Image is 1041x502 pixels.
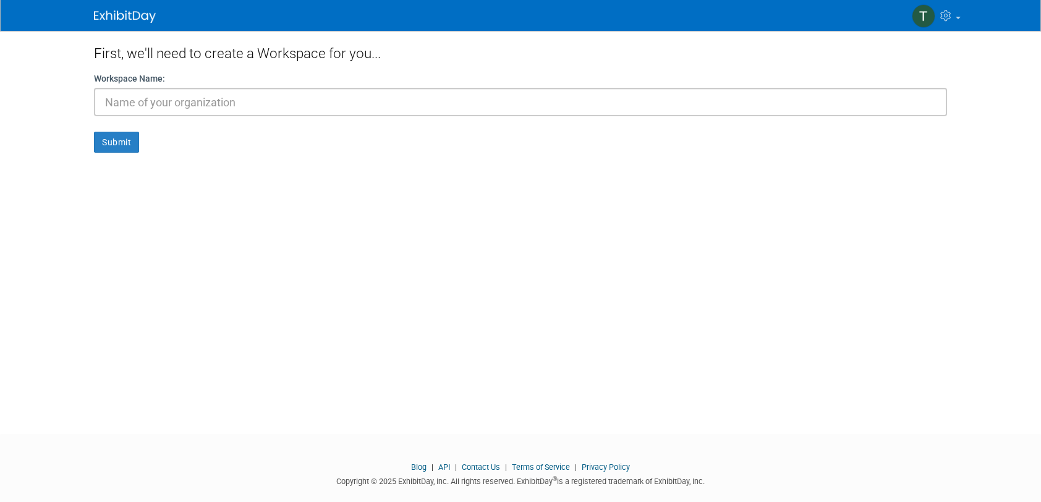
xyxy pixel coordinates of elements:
input: Name of your organization [94,88,947,116]
a: Terms of Service [512,462,570,472]
sup: ® [553,475,557,482]
a: Contact Us [462,462,500,472]
a: Blog [411,462,427,472]
img: ExhibitDay [94,11,156,23]
a: Privacy Policy [582,462,630,472]
div: First, we'll need to create a Workspace for you... [94,31,947,72]
a: API [438,462,450,472]
button: Submit [94,132,139,153]
span: | [502,462,510,472]
span: | [452,462,460,472]
label: Workspace Name: [94,72,165,85]
span: | [572,462,580,472]
span: | [428,462,436,472]
img: Tyler Robinson [912,4,935,28]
